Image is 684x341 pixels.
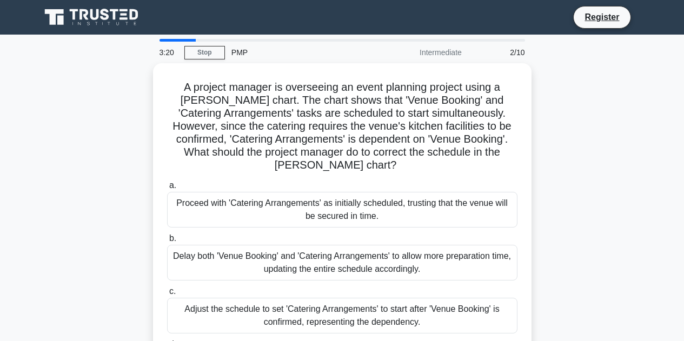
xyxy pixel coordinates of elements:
h5: A project manager is overseeing an event planning project using a [PERSON_NAME] chart. The chart ... [166,81,519,172]
div: Adjust the schedule to set 'Catering Arrangements' to start after 'Venue Booking' is confirmed, r... [167,298,517,333]
span: b. [169,233,176,243]
a: Stop [184,46,225,59]
div: Proceed with 'Catering Arrangements' as initially scheduled, trusting that the venue will be secu... [167,192,517,228]
div: 3:20 [153,42,184,63]
div: PMP [225,42,374,63]
span: a. [169,180,176,190]
div: Delay both 'Venue Booking' and 'Catering Arrangements' to allow more preparation time, updating t... [167,245,517,280]
span: c. [169,286,176,296]
div: Intermediate [374,42,468,63]
div: 2/10 [468,42,532,63]
a: Register [578,10,626,24]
